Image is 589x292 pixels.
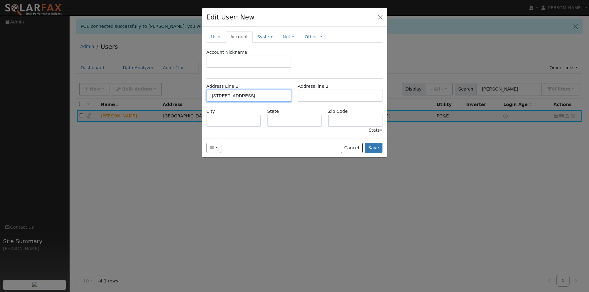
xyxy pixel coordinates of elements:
label: City [207,108,215,115]
button: Cancel [341,143,363,153]
label: Account Nickname [207,49,247,56]
a: Account [226,31,253,43]
a: Other [305,34,317,40]
button: Save [365,143,383,153]
a: User [207,31,226,43]
button: micheleforfinehair@icloud.com [207,143,222,153]
h4: Edit User: New [207,12,254,22]
a: System [253,31,278,43]
label: Address Line 1 [207,83,238,90]
label: Zip Code [328,108,348,115]
div: Stats [369,127,382,133]
label: State [267,108,279,115]
label: Address line 2 [298,83,328,90]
